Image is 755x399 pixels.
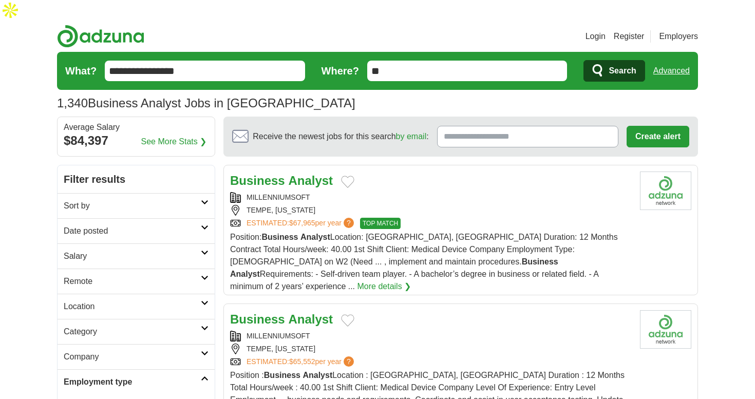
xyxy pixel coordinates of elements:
a: Employment type [58,369,215,394]
span: Receive the newest jobs for this search : [253,130,428,143]
strong: Analyst [303,371,332,379]
strong: Business [261,233,298,241]
div: TEMPE, [US_STATE] [230,205,632,216]
img: Adzuna logo [57,25,144,48]
span: $67,965 [289,219,315,227]
span: 1,340 [57,94,88,112]
strong: Business [230,312,285,326]
a: by email [396,132,427,141]
strong: Business [230,174,285,187]
a: Location [58,294,215,319]
h2: Filter results [58,165,215,193]
span: ? [344,218,354,228]
a: Register [614,30,645,43]
label: What? [65,63,97,79]
a: ESTIMATED:$65,552per year? [247,356,356,367]
button: Create alert [627,126,689,147]
label: Where? [322,63,359,79]
span: Position: Location: [GEOGRAPHIC_DATA], [GEOGRAPHIC_DATA] Duration: 12 Months Contract Total Hours... [230,233,618,291]
a: Business Analyst [230,312,333,326]
div: Average Salary [64,123,209,131]
h2: Remote [64,275,201,288]
strong: Analyst [230,270,260,278]
a: Employers [659,30,698,43]
h2: Location [64,300,201,313]
a: Sort by [58,193,215,218]
a: Business Analyst [230,174,333,187]
h2: Company [64,351,201,363]
img: Company logo [640,310,691,349]
a: ESTIMATED:$67,965per year? [247,218,356,229]
div: MILLENNIUMSOFT [230,331,632,341]
button: Search [583,60,645,82]
strong: Business [522,257,558,266]
div: MILLENNIUMSOFT [230,192,632,203]
h2: Employment type [64,376,201,388]
span: $65,552 [289,357,315,366]
a: Salary [58,243,215,269]
span: ? [344,356,354,367]
img: Company logo [640,172,691,210]
strong: Business [264,371,300,379]
h2: Date posted [64,225,201,237]
div: TEMPE, [US_STATE] [230,344,632,354]
button: Add to favorite jobs [341,314,354,327]
h2: Salary [64,250,201,262]
div: $84,397 [64,131,209,150]
a: See More Stats ❯ [141,136,207,148]
a: Login [586,30,606,43]
a: Company [58,344,215,369]
a: More details ❯ [357,280,411,293]
button: Add to favorite jobs [341,176,354,188]
span: Search [609,61,636,81]
a: Advanced [653,61,690,81]
span: TOP MATCH [360,218,401,229]
h1: Business Analyst Jobs in [GEOGRAPHIC_DATA] [57,96,355,110]
strong: Analyst [288,174,333,187]
a: Remote [58,269,215,294]
h2: Sort by [64,200,201,212]
h2: Category [64,326,201,338]
strong: Analyst [300,233,330,241]
a: Date posted [58,218,215,243]
strong: Analyst [288,312,333,326]
a: Category [58,319,215,344]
